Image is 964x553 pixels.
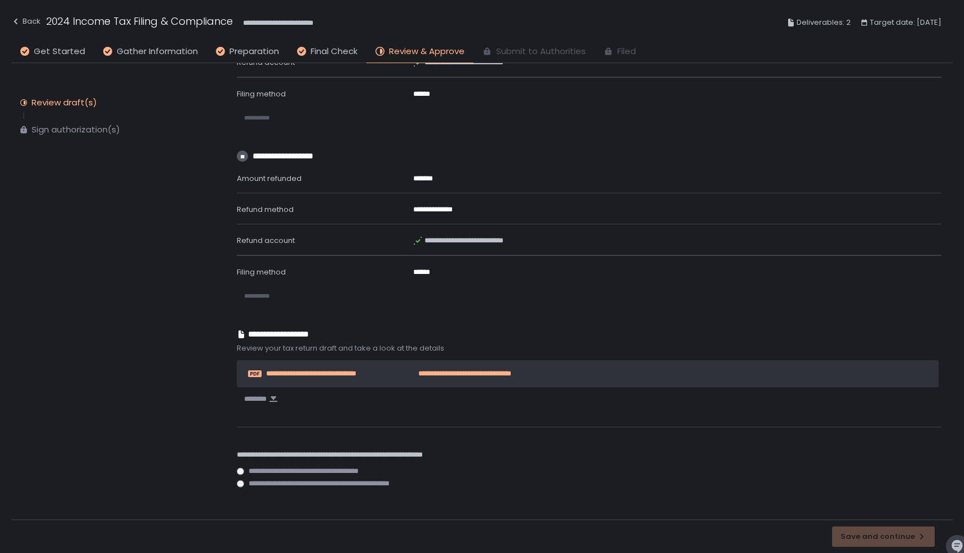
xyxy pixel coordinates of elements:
span: Refund method [237,204,294,215]
span: Review & Approve [389,45,465,58]
div: Back [11,15,41,28]
span: Get Started [34,45,85,58]
span: Gather Information [117,45,198,58]
button: Back [11,14,41,32]
span: Refund account [237,235,295,246]
span: Review your tax return draft and take a look at the details [237,343,941,353]
div: Review draft(s) [32,97,97,108]
span: Filing method [237,89,286,99]
span: Final Check [311,45,357,58]
span: Submit to Authorities [496,45,586,58]
span: Filing method [237,267,286,277]
span: Preparation [229,45,279,58]
span: Target date: [DATE] [870,16,941,29]
span: Deliverables: 2 [797,16,851,29]
span: Amount refunded [237,173,302,184]
div: Sign authorization(s) [32,124,120,135]
h1: 2024 Income Tax Filing & Compliance [46,14,233,29]
span: Filed [617,45,636,58]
